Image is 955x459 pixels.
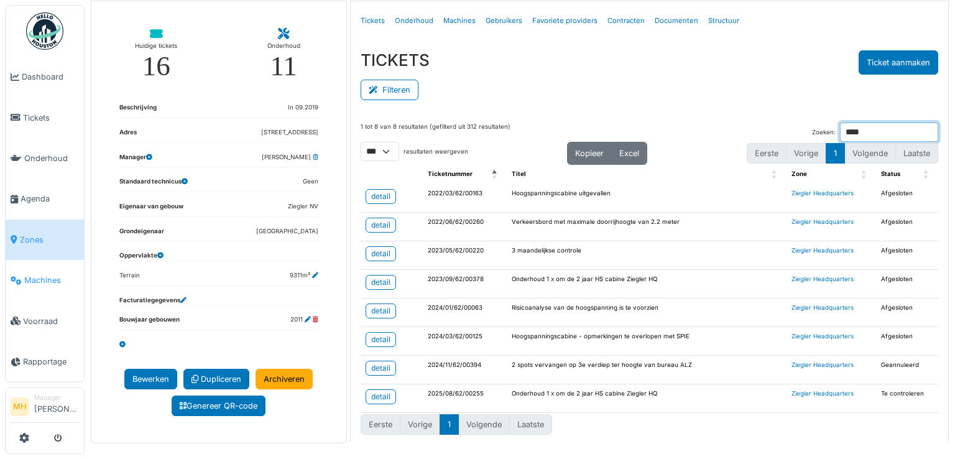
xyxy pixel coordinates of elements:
[438,6,481,35] a: Machines
[23,315,79,327] span: Voorraad
[172,396,265,416] a: Genereer QR-code
[366,218,396,233] a: detail
[876,299,938,327] td: Afgesloten
[262,153,318,162] dd: [PERSON_NAME]
[119,315,180,330] dt: Bouwjaar gebouwen
[24,274,79,286] span: Machines
[366,361,396,376] a: detail
[288,103,318,113] dd: In 09.2019
[6,220,84,260] a: Zones
[791,361,854,368] a: Ziegler Headquarters
[119,227,164,241] dt: Grondeigenaar
[440,414,459,435] button: 1
[602,6,650,35] a: Contracten
[507,184,787,213] td: Hoogspanningscabine uitgevallen
[423,213,507,241] td: 2022/06/62/00260
[423,384,507,413] td: 2025/08/62/00255
[23,112,79,124] span: Tickets
[303,177,318,187] dd: Geen
[881,170,900,177] span: Status
[119,271,140,280] dd: Terrain
[270,52,297,80] div: 11
[119,153,152,167] dt: Manager
[20,234,79,246] span: Zones
[124,369,177,389] a: Bewerken
[791,304,854,311] a: Ziegler Headquarters
[371,363,390,374] div: detail
[34,393,79,402] div: Manager
[142,52,170,80] div: 16
[21,193,79,205] span: Agenda
[11,397,29,416] li: MH
[366,304,396,318] a: detail
[290,271,318,280] dd: 9311m²
[423,184,507,213] td: 2022/03/62/00163
[366,389,396,404] a: detail
[119,177,188,192] dt: Standaard technicus
[390,6,438,35] a: Onderhoud
[366,189,396,204] a: detail
[481,6,527,35] a: Gebruikers
[428,170,473,177] span: Ticketnummer
[6,341,84,382] a: Rapportage
[650,6,703,35] a: Documenten
[361,50,430,70] h3: TICKETS
[361,123,510,142] div: 1 tot 8 van 8 resultaten (gefilterd uit 312 resultaten)
[861,165,869,184] span: Zone: Activate to sort
[619,149,639,158] span: Excel
[24,152,79,164] span: Onderhoud
[703,6,744,35] a: Structuur
[119,251,164,261] dt: Oppervlakte
[423,299,507,327] td: 2024/01/62/00063
[423,327,507,356] td: 2024/03/62/00125
[254,19,312,90] a: Onderhoud 11
[361,80,418,100] button: Filteren
[876,327,938,356] td: Afgesloten
[812,128,836,137] label: Zoeken:
[772,165,779,184] span: Titel: Activate to sort
[791,276,854,282] a: Ziegler Headquarters
[423,356,507,384] td: 2024/11/62/00394
[366,332,396,347] a: detail
[371,305,390,317] div: detail
[507,327,787,356] td: Hoogspanningscabine - opmerkingen te overlopen met SPIE
[26,12,63,50] img: Badge_color-CXgf-gQk.svg
[876,241,938,270] td: Afgesloten
[183,369,249,389] a: Dupliceren
[876,384,938,413] td: Te controleren
[6,138,84,178] a: Onderhoud
[575,149,604,158] span: Kopieer
[34,393,79,420] li: [PERSON_NAME]
[507,299,787,327] td: Risicoanalyse van de hoogspanning is te voorzien
[119,103,157,118] dt: Beschrijving
[119,128,137,142] dt: Adres
[876,270,938,299] td: Afgesloten
[6,178,84,219] a: Agenda
[567,142,612,165] button: Kopieer
[371,391,390,402] div: detail
[791,190,854,197] a: Ziegler Headquarters
[423,270,507,299] td: 2023/09/62/00378
[290,315,318,325] dd: 2011
[125,19,187,90] a: Huidige tickets 16
[371,191,390,202] div: detail
[6,300,84,341] a: Voorraad
[119,296,187,305] dt: Facturatiegegevens
[256,369,313,389] a: Archiveren
[492,165,499,184] span: Ticketnummer: Activate to invert sorting
[23,356,79,368] span: Rapportage
[361,414,552,435] nav: pagination
[356,6,390,35] a: Tickets
[876,184,938,213] td: Afgesloten
[11,393,79,423] a: MH Manager[PERSON_NAME]
[366,275,396,290] a: detail
[512,170,526,177] span: Titel
[119,202,183,216] dt: Eigenaar van gebouw
[371,334,390,345] div: detail
[876,356,938,384] td: Geannuleerd
[6,57,84,97] a: Dashboard
[261,128,318,137] dd: [STREET_ADDRESS]
[791,170,807,177] span: Zone
[135,40,177,52] div: Huidige tickets
[423,241,507,270] td: 2023/05/62/00220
